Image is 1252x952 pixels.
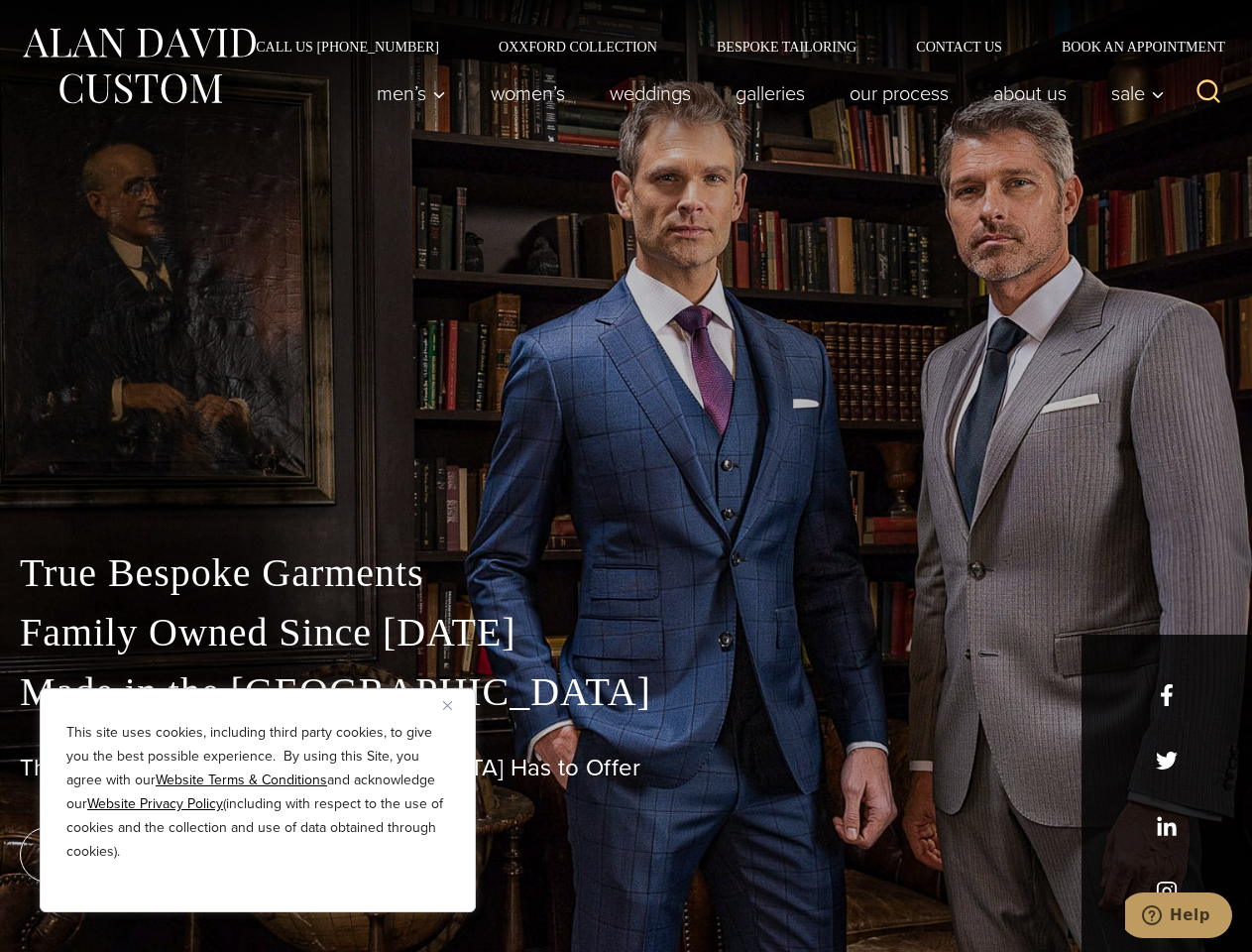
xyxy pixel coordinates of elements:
[66,721,449,864] p: This site uses cookies, including third party cookies, to give you the best possible experience. ...
[355,73,1176,113] nav: Primary Navigation
[687,40,886,54] a: Bespoke Tailoring
[355,73,469,113] button: Men’s sub menu toggle
[443,701,452,710] img: Close
[1089,73,1176,113] button: Sale sub menu toggle
[443,693,467,717] button: Close
[1185,69,1232,117] button: View Search Form
[226,40,469,54] a: Call Us [PHONE_NUMBER]
[156,770,327,790] a: Website Terms & Conditions
[714,73,828,113] a: Galleries
[226,40,1232,54] nav: Secondary Navigation
[469,73,588,113] a: Women’s
[886,40,1032,54] a: Contact Us
[20,827,297,883] a: book an appointment
[20,543,1232,722] p: True Bespoke Garments Family Owned Since [DATE] Made in the [GEOGRAPHIC_DATA]
[1125,892,1232,942] iframe: Opens a widget where you can chat to one of our agents
[1032,40,1232,54] a: Book an Appointment
[87,793,223,814] a: Website Privacy Policy
[20,22,258,110] img: Alan David Custom
[588,73,714,113] a: weddings
[20,754,1232,782] h1: The Best Custom Suits [GEOGRAPHIC_DATA] Has to Offer
[971,73,1089,113] a: About Us
[828,73,971,113] a: Our Process
[469,40,687,54] a: Oxxford Collection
